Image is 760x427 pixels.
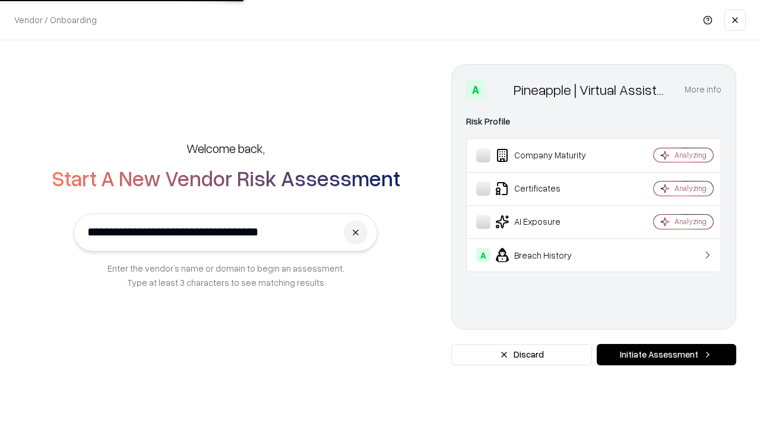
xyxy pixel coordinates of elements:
[107,261,344,289] p: Enter the vendor’s name or domain to begin an assessment. Type at least 3 characters to see match...
[186,140,265,157] h5: Welcome back,
[476,215,618,229] div: AI Exposure
[674,216,707,227] div: Analyzing
[674,183,707,193] div: Analyzing
[466,114,721,129] div: Risk Profile
[476,248,618,262] div: Breach History
[490,80,509,99] img: Pineapple | Virtual Assistant Agency
[685,79,721,100] button: More info
[597,344,736,365] button: Initiate Assessment
[476,181,618,196] div: Certificates
[14,14,97,26] p: Vendor / Onboarding
[52,166,400,190] h2: Start A New Vendor Risk Assessment
[514,80,670,99] div: Pineapple | Virtual Assistant Agency
[476,248,490,262] div: A
[451,344,592,365] button: Discard
[476,148,618,162] div: Company Maturity
[466,80,485,99] div: A
[674,150,707,160] div: Analyzing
